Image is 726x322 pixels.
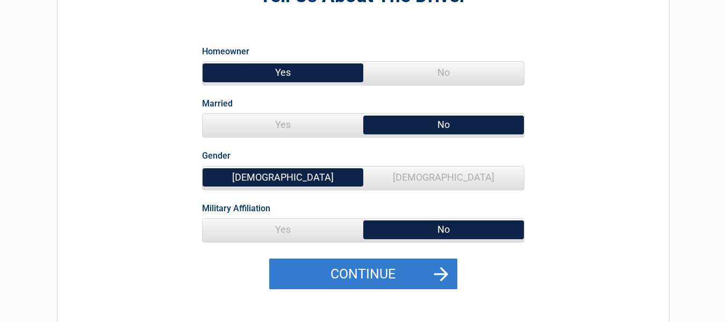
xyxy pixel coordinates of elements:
span: Yes [203,62,363,83]
span: [DEMOGRAPHIC_DATA] [203,167,363,188]
label: Gender [202,148,231,163]
label: Military Affiliation [202,201,270,216]
span: [DEMOGRAPHIC_DATA] [363,167,524,188]
span: Yes [203,114,363,135]
span: No [363,114,524,135]
span: No [363,219,524,240]
label: Homeowner [202,44,249,59]
span: No [363,62,524,83]
button: Continue [269,259,457,290]
label: Married [202,96,233,111]
span: Yes [203,219,363,240]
